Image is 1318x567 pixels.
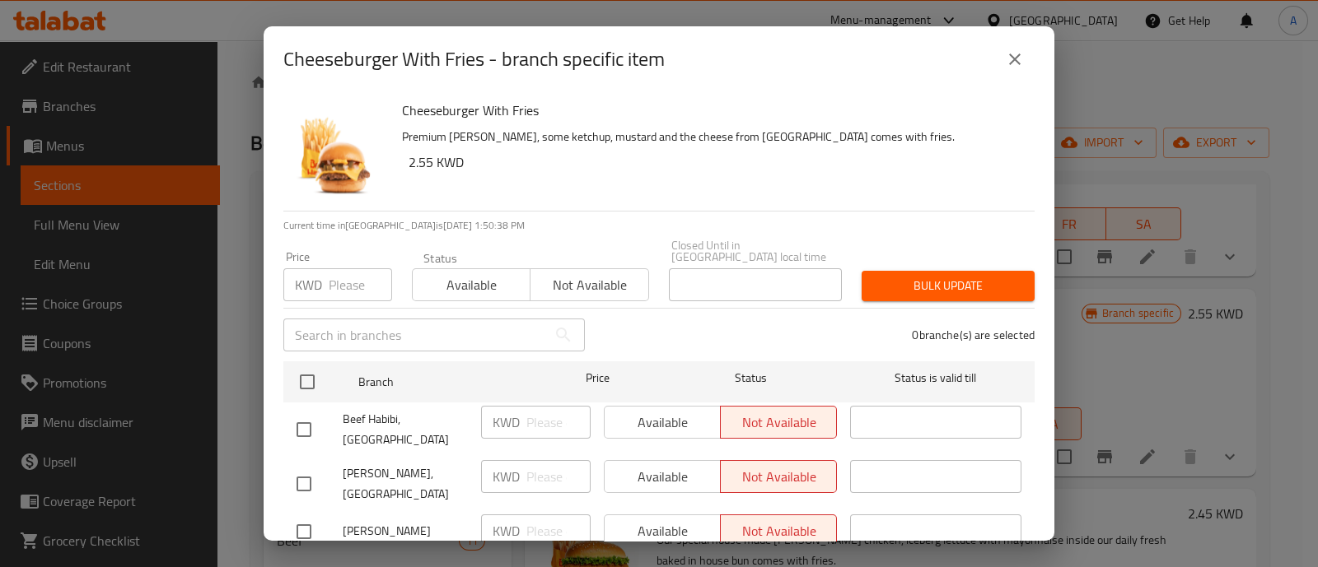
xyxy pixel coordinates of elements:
button: Available [412,268,530,301]
h2: Cheeseburger With Fries - branch specific item [283,46,665,72]
input: Please enter price [526,514,591,547]
button: Not available [530,268,648,301]
p: KWD [493,467,520,486]
input: Search in branches [283,318,547,351]
input: Please enter price [526,460,591,493]
span: [PERSON_NAME], [GEOGRAPHIC_DATA] [343,463,468,504]
span: Available [419,273,524,297]
p: Premium [PERSON_NAME], some ketchup, mustard and the cheese from [GEOGRAPHIC_DATA] comes with fries. [402,127,1021,147]
input: Please enter price [329,268,392,301]
p: KWD [295,275,322,295]
span: Bulk update [875,276,1021,296]
img: Cheeseburger With Fries [283,99,389,204]
button: Bulk update [862,271,1035,301]
span: Status [666,368,837,388]
button: close [995,40,1035,79]
span: [PERSON_NAME] [343,521,468,541]
span: Not available [537,273,642,297]
span: Price [543,368,652,388]
h6: Cheeseburger With Fries [402,99,1021,122]
span: Status is valid till [850,368,1021,388]
p: 0 branche(s) are selected [912,327,1035,343]
p: KWD [493,412,520,432]
p: Current time in [GEOGRAPHIC_DATA] is [DATE] 1:50:38 PM [283,218,1035,233]
input: Please enter price [526,406,591,439]
h6: 2.55 KWD [409,151,1021,174]
span: Branch [358,372,530,393]
p: KWD [493,521,520,541]
span: Beef Habibi, [GEOGRAPHIC_DATA] [343,409,468,450]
